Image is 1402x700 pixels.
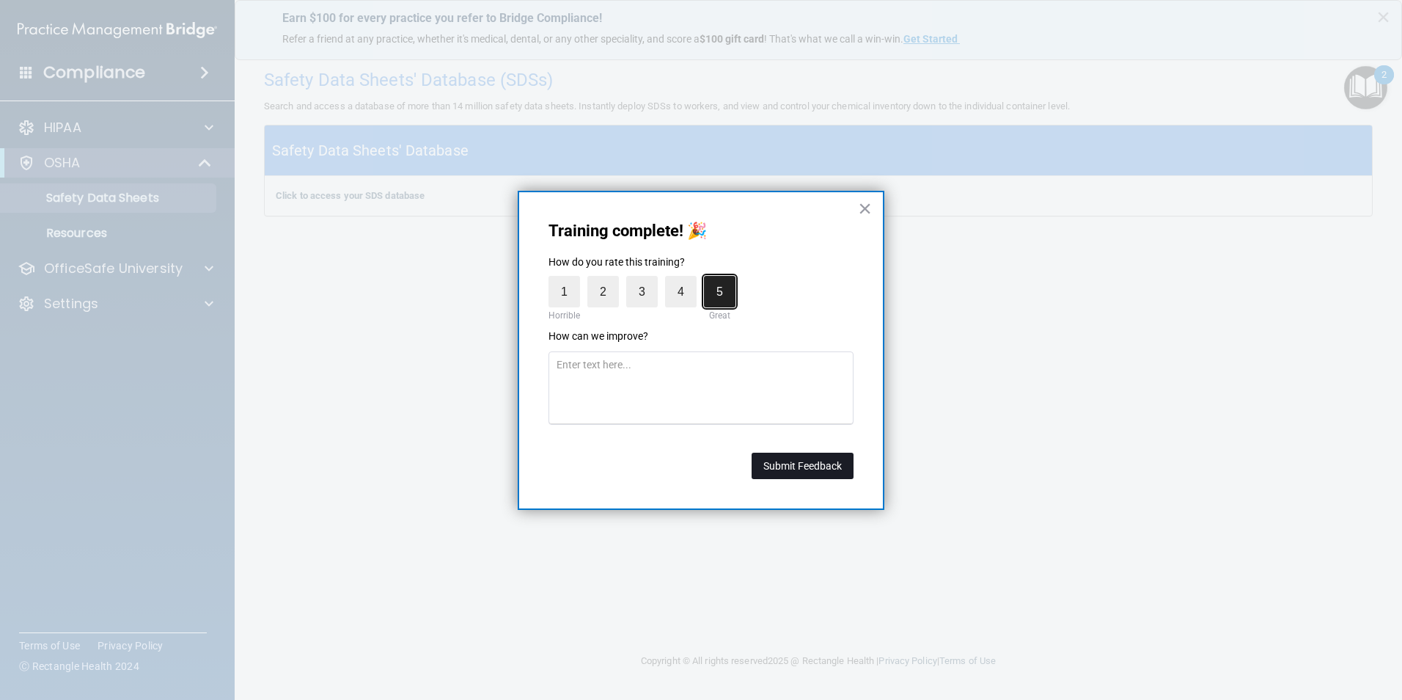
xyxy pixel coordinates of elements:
[587,276,619,307] label: 2
[545,307,584,324] div: Horrible
[704,307,735,324] div: Great
[752,453,854,479] button: Submit Feedback
[665,276,697,307] label: 4
[548,276,580,307] label: 1
[548,329,854,344] p: How can we improve?
[548,222,854,241] p: Training complete! 🎉
[626,276,658,307] label: 3
[858,197,872,220] button: Close
[704,276,735,307] label: 5
[548,255,854,270] p: How do you rate this training?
